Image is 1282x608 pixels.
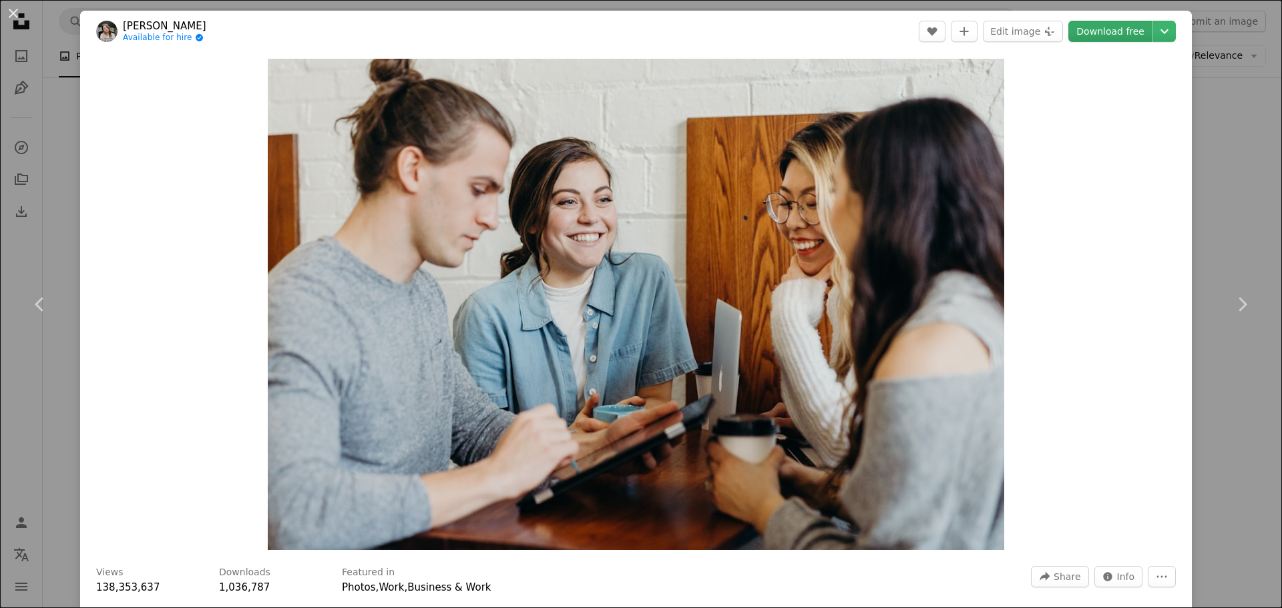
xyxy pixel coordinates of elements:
img: A group of friends at a coffee shop [268,59,1005,550]
button: Edit image [983,21,1063,42]
a: Next [1202,240,1282,368]
span: , [404,581,407,593]
h3: Views [96,566,124,579]
a: Available for hire [123,33,206,43]
button: Choose download size [1153,21,1176,42]
a: Download free [1068,21,1152,42]
button: Stats about this image [1094,566,1143,587]
button: Like [919,21,945,42]
a: Work [379,581,404,593]
button: Zoom in on this image [268,59,1005,550]
a: Photos [342,581,376,593]
h3: Downloads [219,566,270,579]
span: 1,036,787 [219,581,270,593]
a: [PERSON_NAME] [123,19,206,33]
span: 138,353,637 [96,581,160,593]
button: Share this image [1031,566,1088,587]
span: Share [1054,567,1080,587]
h3: Featured in [342,566,395,579]
a: Business & Work [407,581,491,593]
span: Info [1117,567,1135,587]
img: Go to Brooke Cagle's profile [96,21,118,42]
button: Add to Collection [951,21,978,42]
button: More Actions [1148,566,1176,587]
span: , [376,581,379,593]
